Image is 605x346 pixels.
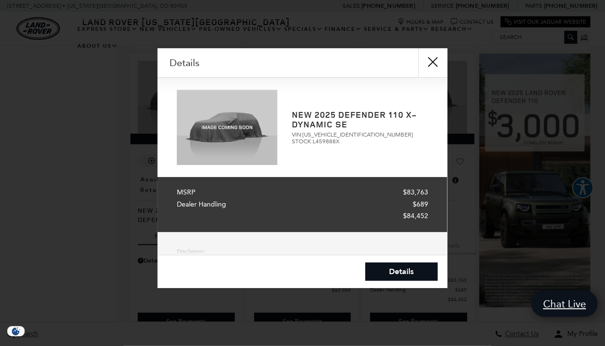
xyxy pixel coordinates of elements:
span: Chat Live [538,297,591,310]
button: Close [418,48,447,77]
a: Chat Live [532,291,598,317]
div: Privacy Settings [5,326,27,336]
span: $689 [413,199,428,211]
a: $84,452 [177,210,428,222]
strong: Disclaimer: [177,248,206,255]
span: VIN: [US_VEHICLE_IDENTIFICATION_NUMBER] [292,131,428,138]
h2: New 2025 Defender 110 X-Dynamic SE [292,110,428,129]
img: Defender 110 X-Dynamic SE [177,90,277,165]
span: MSRP [177,187,200,199]
div: Details [158,48,447,78]
span: STOCK: L459888X [292,138,428,145]
a: Dealer Handling $689 [177,199,428,211]
a: Details [365,263,438,281]
span: Dealer Handling [177,199,231,211]
span: $83,763 [403,187,428,199]
a: MSRP $83,763 [177,187,428,199]
span: $84,452 [403,210,428,222]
